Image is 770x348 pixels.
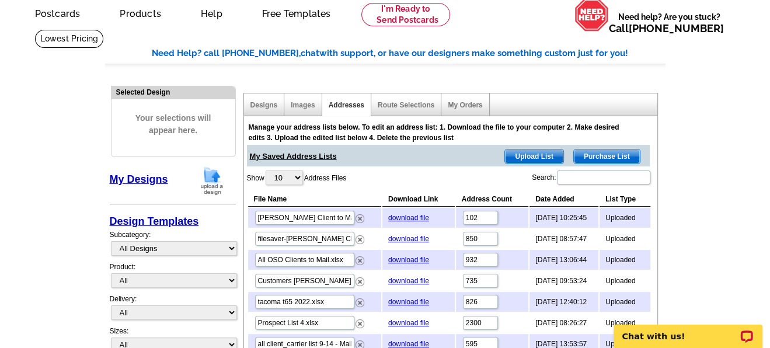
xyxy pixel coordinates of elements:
a: download file [388,277,429,285]
a: Remove this list [356,212,364,220]
td: Uploaded [600,271,650,291]
img: delete.png [356,298,364,307]
select: ShowAddress Files [266,170,303,185]
iframe: LiveChat chat widget [606,311,770,348]
td: [DATE] 08:26:27 [529,313,598,333]
span: Upload List [505,149,563,163]
a: Images [291,101,315,109]
a: download file [388,319,429,327]
td: Uploaded [600,208,650,228]
th: List Type [600,192,650,207]
th: Date Added [529,192,598,207]
img: delete.png [356,256,364,265]
a: My Designs [110,173,168,185]
a: Remove this list [356,275,364,283]
td: [DATE] 08:57:47 [529,229,598,249]
span: Need help? Are you stuck? [609,11,730,34]
th: Address Count [456,192,529,207]
a: download file [388,340,429,348]
img: delete.png [356,235,364,244]
td: [DATE] 10:25:45 [529,208,598,228]
span: chat [301,48,319,58]
th: Download Link [382,192,455,207]
a: Remove this list [356,338,364,346]
a: Route Selections [378,101,434,109]
a: Design Templates [110,215,199,227]
a: Remove this list [356,233,364,241]
div: Product: [110,262,236,294]
label: Show Address Files [247,169,347,186]
a: [PHONE_NUMBER] [629,22,724,34]
div: Delivery: [110,294,236,326]
div: Subcategory: [110,229,236,262]
img: upload-design [197,166,227,196]
a: download file [388,256,429,264]
th: File Name [248,192,381,207]
a: download file [388,214,429,222]
td: Uploaded [600,292,650,312]
div: Need Help? call [PHONE_NUMBER], with support, or have our designers make something custom just fo... [152,47,666,60]
div: Manage your address lists below. To edit an address list: 1. Download the file to your computer 2... [249,122,628,143]
img: delete.png [356,277,364,286]
a: download file [388,235,429,243]
a: Remove this list [356,317,364,325]
td: Uploaded [600,313,650,333]
a: Designs [250,101,278,109]
a: download file [388,298,429,306]
span: Your selections will appear here. [120,100,227,148]
td: Uploaded [600,229,650,249]
a: Remove this list [356,296,364,304]
td: Uploaded [600,250,650,270]
a: Remove this list [356,254,364,262]
span: Call [609,22,724,34]
td: [DATE] 09:53:24 [529,271,598,291]
td: [DATE] 12:40:12 [529,292,598,312]
img: delete.png [356,214,364,223]
a: My Orders [448,101,482,109]
a: Addresses [329,101,364,109]
span: My Saved Address Lists [250,145,337,162]
img: delete.png [356,319,364,328]
input: Search: [557,170,650,185]
label: Search: [532,169,651,186]
span: Purchase List [574,149,640,163]
div: Selected Design [112,86,235,98]
td: [DATE] 13:06:44 [529,250,598,270]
